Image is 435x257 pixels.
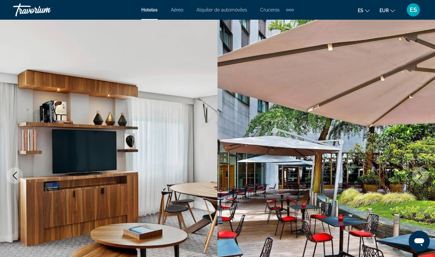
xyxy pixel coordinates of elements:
span: ES [410,7,417,13]
button: Change language [358,6,370,15]
button: Next image [412,167,428,184]
a: Aéreo [171,7,183,12]
a: Alquiler de automóviles [196,7,247,12]
button: Extra navigation items [286,5,294,15]
button: Change currency [379,6,395,15]
button: User Menu [405,3,422,17]
iframe: Botón para iniciar la ventana de mensajería [409,231,430,252]
span: es [358,8,363,13]
a: Cruceros [260,7,280,12]
a: Hoteles [141,7,158,12]
button: Previous image [7,167,23,184]
a: Travorium [13,1,79,18]
span: EUR [379,8,389,13]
